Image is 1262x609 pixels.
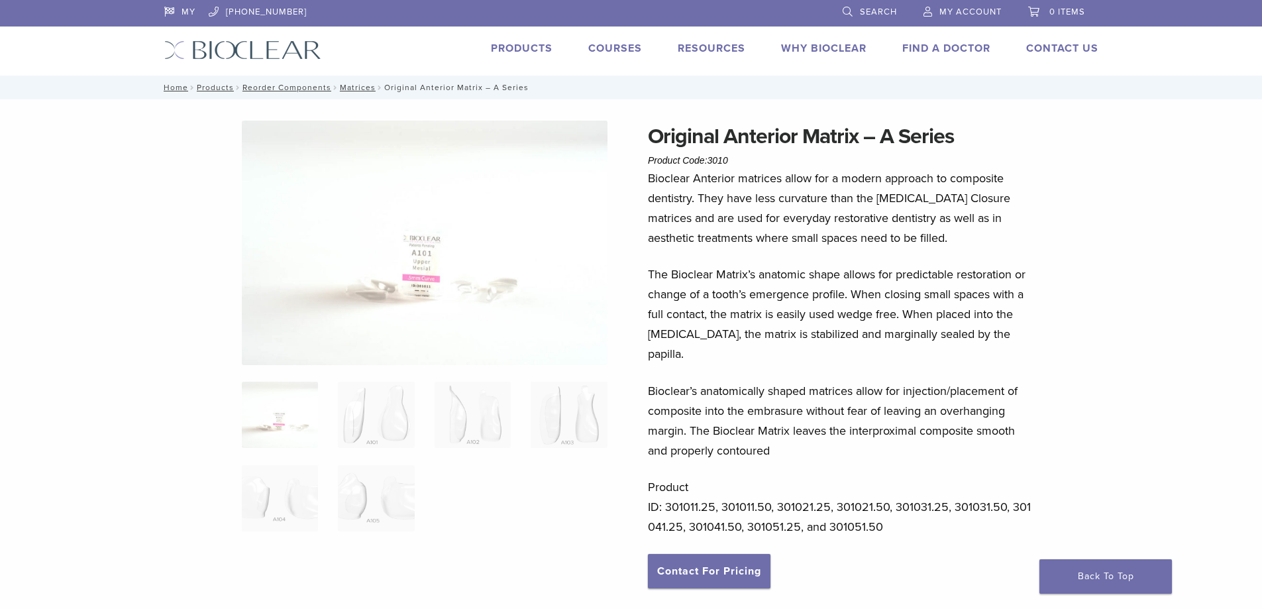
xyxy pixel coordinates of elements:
img: Original Anterior Matrix - A Series - Image 3 [435,382,511,448]
a: Find A Doctor [902,42,990,55]
nav: Original Anterior Matrix – A Series [154,76,1108,99]
p: Bioclear Anterior matrices allow for a modern approach to composite dentistry. They have less cur... [648,168,1037,248]
a: Resources [678,42,745,55]
a: Home [160,83,188,92]
p: Product ID: 301011.25, 301011.50, 301021.25, 301021.50, 301031.25, 301031.50, 301041.25, 301041.5... [648,477,1037,537]
span: 0 items [1049,7,1085,17]
img: Bioclear [164,40,321,60]
a: Contact Us [1026,42,1098,55]
p: Bioclear’s anatomically shaped matrices allow for injection/placement of composite into the embra... [648,381,1037,461]
span: My Account [939,7,1002,17]
p: The Bioclear Matrix’s anatomic shape allows for predictable restoration or change of a tooth’s em... [648,264,1037,364]
a: Contact For Pricing [648,554,770,588]
img: Original Anterior Matrix - A Series - Image 6 [338,465,414,531]
img: Anterior-Original-A-Series-Matrices-324x324.jpg [242,382,318,448]
span: / [331,84,340,91]
a: Courses [588,42,642,55]
img: Anterior Original A Series Matrices [242,121,607,365]
a: Products [491,42,552,55]
img: Original Anterior Matrix - A Series - Image 5 [242,465,318,531]
span: Search [860,7,897,17]
a: Back To Top [1039,559,1172,594]
img: Original Anterior Matrix - A Series - Image 4 [531,382,607,448]
a: Matrices [340,83,376,92]
span: / [188,84,197,91]
span: 3010 [708,155,728,166]
h1: Original Anterior Matrix – A Series [648,121,1037,152]
a: Products [197,83,234,92]
span: / [376,84,384,91]
span: Product Code: [648,155,728,166]
a: Reorder Components [242,83,331,92]
a: Why Bioclear [781,42,867,55]
span: / [234,84,242,91]
img: Original Anterior Matrix - A Series - Image 2 [338,382,414,448]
